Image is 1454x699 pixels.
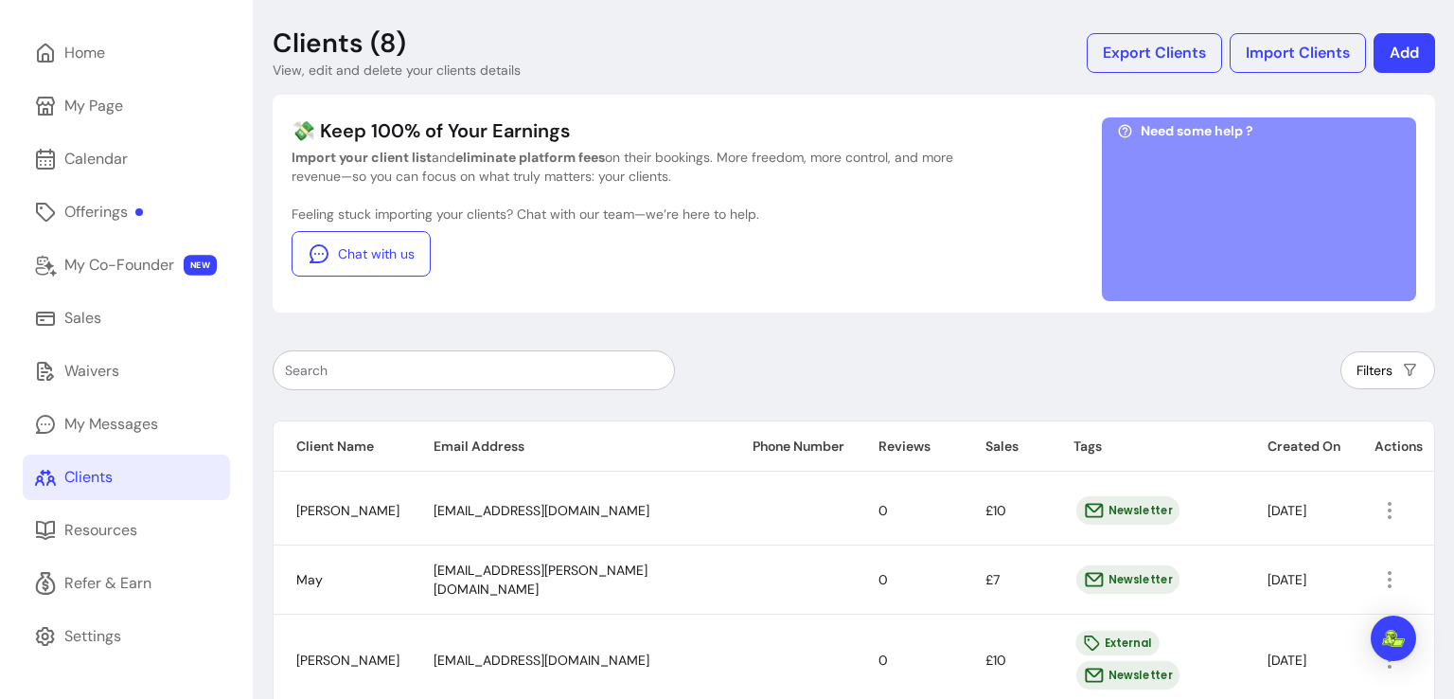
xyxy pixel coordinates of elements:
[64,466,113,489] div: Clients
[23,189,230,235] a: Offerings
[23,455,230,500] a: Clients
[1230,33,1366,73] button: Import Clients
[434,652,649,669] span: [EMAIL_ADDRESS][DOMAIN_NAME]
[23,561,230,606] a: Refer & Earn
[1371,616,1416,661] div: Open Intercom Messenger
[292,205,954,224] p: Feeling stuck importing your clients? Chat with our team—we’re here to help.
[878,502,888,519] span: 0
[985,502,1006,519] span: £10
[1087,33,1222,73] button: Export Clients
[1268,652,1306,669] span: [DATE]
[985,571,1000,588] span: £7
[64,148,128,170] div: Calendar
[64,307,101,330] div: Sales
[878,571,888,588] span: 0
[455,149,605,166] b: eliminate platform fees
[856,421,963,472] th: Reviews
[1245,421,1352,472] th: Created On
[23,614,230,659] a: Settings
[434,502,649,519] span: [EMAIL_ADDRESS][DOMAIN_NAME]
[1076,496,1179,525] div: Newsletter
[963,421,1051,472] th: Sales
[296,571,323,588] span: May
[1141,121,1253,140] span: Need some help ?
[1076,565,1179,593] div: Newsletter
[1374,33,1435,73] button: Add
[1075,630,1159,655] div: External
[1268,502,1306,519] span: [DATE]
[292,149,432,166] b: Import your client list
[23,508,230,553] a: Resources
[273,27,406,61] p: Clients (8)
[292,148,954,186] p: and on their bookings. More freedom, more control, and more revenue—so you can focus on what trul...
[23,242,230,288] a: My Co-Founder NEW
[64,95,123,117] div: My Page
[1076,660,1179,689] div: Newsletter
[985,652,1006,669] span: £10
[64,519,137,542] div: Resources
[273,61,521,80] p: View, edit and delete your clients details
[730,421,856,472] th: Phone Number
[23,136,230,182] a: Calendar
[64,413,158,436] div: My Messages
[23,83,230,129] a: My Page
[23,30,230,76] a: Home
[411,421,730,472] th: Email Address
[64,201,143,224] div: Offerings
[1340,351,1435,389] button: Filters
[878,652,888,669] span: 0
[292,231,431,277] a: Chat with us
[64,572,151,595] div: Refer & Earn
[1268,571,1306,588] span: [DATE]
[23,349,230,394] a: Waivers
[434,562,647,598] span: [EMAIL_ADDRESS][PERSON_NAME][DOMAIN_NAME]
[296,652,399,669] span: [PERSON_NAME]
[64,360,119,383] div: Waivers
[285,361,663,380] input: Search
[274,421,411,472] th: Client Name
[64,254,174,277] div: My Co-Founder
[64,625,121,648] div: Settings
[296,502,399,519] span: [PERSON_NAME]
[1352,421,1434,472] th: Actions
[184,255,217,276] span: NEW
[23,402,230,447] a: My Messages
[64,42,105,64] div: Home
[292,117,954,144] p: 💸 Keep 100% of Your Earnings
[1051,421,1245,472] th: Tags
[23,296,230,341] a: Sales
